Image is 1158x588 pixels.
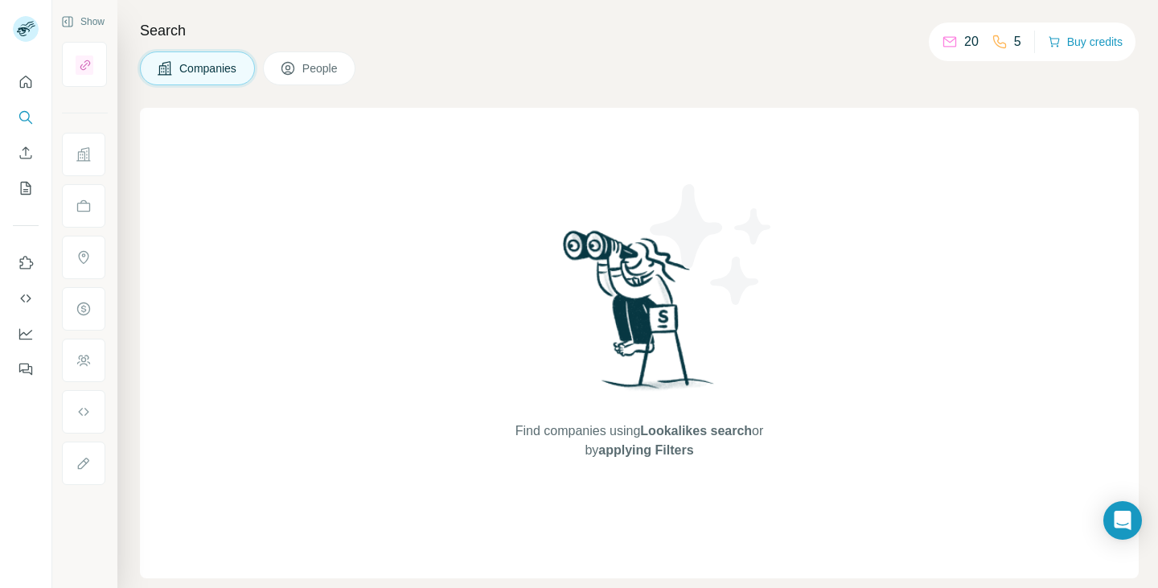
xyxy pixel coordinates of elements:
button: My lists [13,174,39,203]
h4: Search [140,19,1139,42]
button: Use Surfe API [13,284,39,313]
span: Find companies using or by [511,421,768,460]
div: Open Intercom Messenger [1103,501,1142,540]
button: Search [13,103,39,132]
span: applying Filters [598,443,693,457]
span: Lookalikes search [640,424,752,438]
button: Enrich CSV [13,138,39,167]
span: Companies [179,60,238,76]
button: Use Surfe on LinkedIn [13,249,39,278]
img: Surfe Illustration - Woman searching with binoculars [556,226,723,405]
button: Buy credits [1048,31,1123,53]
button: Dashboard [13,319,39,348]
p: 20 [964,32,979,51]
button: Quick start [13,68,39,97]
button: Feedback [13,355,39,384]
p: 5 [1014,32,1021,51]
button: Show [50,10,116,34]
span: People [302,60,339,76]
img: Surfe Illustration - Stars [639,172,784,317]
